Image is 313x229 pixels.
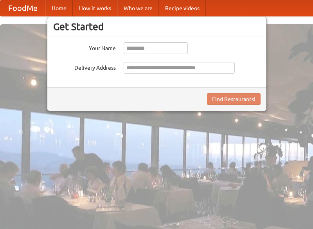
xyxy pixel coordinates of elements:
a: Home [45,0,73,16]
button: Find Restaurants! [207,93,261,105]
label: Delivery Address [53,62,116,72]
a: Who we are [117,0,159,16]
h3: Get Started [53,21,261,32]
label: Your Name [53,42,116,52]
a: Recipe videos [159,0,206,16]
a: How it works [73,0,117,16]
a: FoodMe [0,0,45,16]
